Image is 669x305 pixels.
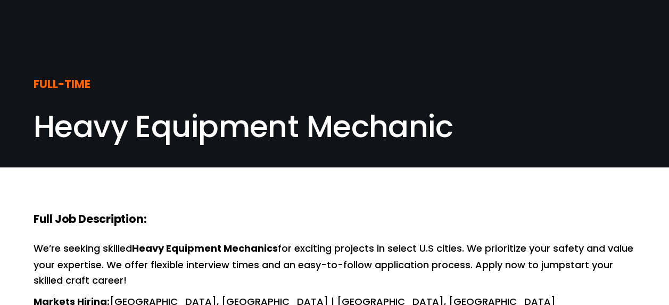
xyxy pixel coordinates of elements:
strong: Heavy Equipment Mechanics [132,241,278,258]
p: We’re seeking skilled for exciting projects in select U.S cities. We prioritize your safety and v... [34,241,635,288]
strong: FULL-TIME [34,76,90,95]
strong: Full Job Description: [34,211,147,230]
span: Heavy Equipment Mechanic [34,105,453,148]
